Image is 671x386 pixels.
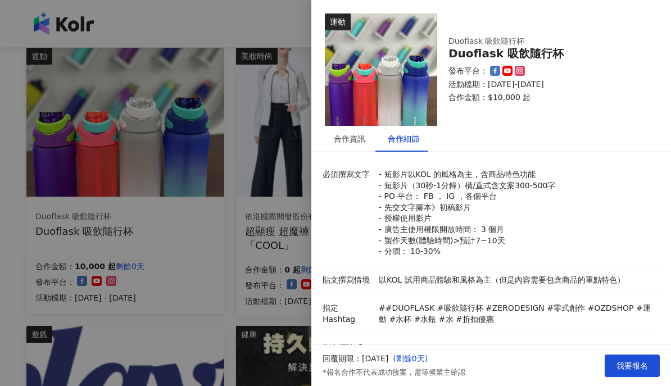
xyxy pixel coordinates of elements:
[379,169,654,257] p: - 短影片以KOL 的風格為主，含商品特色功能 - 短影片（30秒-1分鐘）橫/直式含文案300-500字 - PO 平台： FB ， IG ，各個平台 - 先交文字腳本》初稿影片 - 授權使用...
[448,66,488,77] p: 發布平台：
[323,169,373,180] p: 必須撰寫文字
[325,13,437,126] img: Duoflask 吸飲隨行杯
[448,92,646,103] p: 合作金額： $10,000 起
[323,303,373,325] p: 指定 Hashtag
[393,353,465,365] p: ( 剩餘0天 )
[448,79,646,90] p: 活動檔期：[DATE]-[DATE]
[379,275,654,286] p: 以KOL 試用商品體驗和風格為主（但是內容需要包含商品的重點特色）
[379,344,654,366] p: #DUOFLASK #吸飲隨行杯 #ZERODESIGN #零式創作 #OZDSHOP #運動 #水杯 #水瓶 #水 #折扣優惠
[323,275,373,286] p: 貼文撰寫情境
[323,353,388,365] p: 回覆期限：[DATE]
[325,13,351,30] div: 運動
[379,303,654,325] p: ##DUOFLASK #吸飲隨行杯 #ZERODESIGN #零式創作 #OZDSHOP #運動 #水杯 #水瓶 #水 #折扣優惠
[448,36,628,47] div: Duoflask 吸飲隨行杯
[323,367,465,378] p: *報名合作不代表成功接案，需等候業主確認
[605,355,660,377] button: 我要報名
[616,361,648,370] span: 我要報名
[448,47,646,60] div: Duoflask 吸飲隨行杯
[388,133,419,145] div: 合作細節
[323,343,373,354] p: 指定標註 @
[334,133,365,145] div: 合作資訊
